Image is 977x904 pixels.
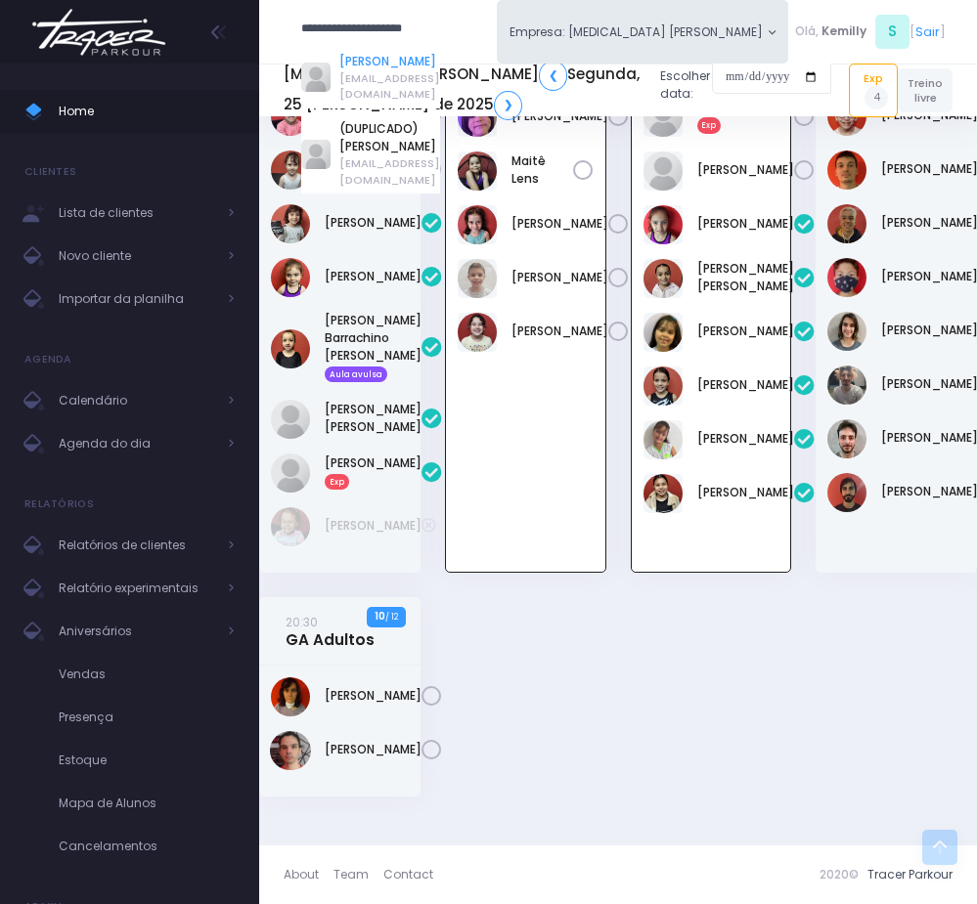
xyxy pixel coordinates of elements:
[271,677,310,716] img: Beatriz Valentim Perna
[644,259,683,298] img: Carolina Lima Trindade
[494,91,522,120] a: ❯
[458,151,497,191] img: Maitê Lens
[915,22,940,41] a: Sair
[339,120,440,155] a: (DUPLICADO) [PERSON_NAME]
[325,454,422,490] a: [PERSON_NAME]Exp
[325,517,422,535] a: [PERSON_NAME]
[644,151,683,191] img: Isadora Rocha de Campos
[271,329,310,368] img: Manuela Martins Barrachino Fontana
[827,473,866,512] img: Rodrigo Leite da Silva
[59,748,235,773] span: Estoque
[827,258,866,297] img: Gustavo Gaiot
[644,313,683,352] img: Marianne Damasceno
[644,474,683,513] img: Vitória schiavetto chatagnier
[697,260,794,295] a: [PERSON_NAME] [PERSON_NAME]
[385,611,398,623] small: / 12
[59,533,215,558] span: Relatórios de clientes
[865,86,888,109] span: 4
[59,200,215,226] span: Lista de clientes
[827,312,866,351] img: Paloma Botana
[270,731,311,770] img: Victor Serradilha de Aguiar
[898,68,953,112] a: Treino livre
[339,70,440,103] span: [EMAIL_ADDRESS][DOMAIN_NAME]
[24,340,72,379] h4: Agenda
[383,857,433,892] a: Contact
[271,151,310,190] img: Izzie de Souza Santiago Pinheiro
[59,619,215,644] span: Aniversários
[325,401,422,436] a: [PERSON_NAME] [PERSON_NAME]
[511,323,608,340] a: [PERSON_NAME]
[59,99,235,124] span: Home
[271,258,310,297] img: Laura Voccio
[849,64,898,116] a: Exp4
[59,388,215,413] span: Calendário
[24,485,94,524] h4: Relatórios
[697,323,794,340] a: [PERSON_NAME]
[511,215,608,233] a: [PERSON_NAME]
[284,61,645,119] h5: [MEDICAL_DATA] [PERSON_NAME] Segunda, 25 [PERSON_NAME] de 2025
[59,705,235,730] span: Presença
[697,484,794,501] a: [PERSON_NAME]
[539,61,567,90] a: ❮
[458,205,497,244] img: Manoela mafra
[59,286,215,312] span: Importar da planilha
[271,507,310,546] img: Malu Souza de Carvalho
[644,366,683,406] img: Marina Bravo Tavares de Lima
[697,376,794,394] a: [PERSON_NAME]
[375,609,385,624] strong: 10
[325,741,422,758] a: [PERSON_NAME]
[511,269,608,286] a: [PERSON_NAME]
[271,204,310,243] img: Beatriz Rocha Stein
[325,687,422,705] a: [PERSON_NAME]
[339,155,440,188] span: [EMAIL_ADDRESS][DOMAIN_NAME]
[59,791,235,816] span: Mapa de Alunos
[286,613,375,649] a: 20:30GA Adultos
[697,215,794,233] a: [PERSON_NAME]
[271,400,310,439] img: Maria Cecília Menezes Rodrigues
[339,53,440,70] a: [PERSON_NAME]
[325,366,387,382] span: Aula avulsa
[827,151,866,190] img: Felipe Freire
[875,15,910,49] span: S
[284,857,333,892] a: About
[644,420,683,459] img: Vittória Martins Ferreira
[644,205,683,244] img: BEATRIZ PIVATO
[284,55,831,125] div: Escolher data:
[458,313,497,352] img: Victoria Franco
[286,614,318,630] small: 20:30
[867,866,953,882] a: Tracer Parkour
[697,161,794,179] a: [PERSON_NAME]
[333,857,383,892] a: Team
[827,204,866,243] img: Guilherme D'Oswaldo
[325,214,422,232] a: [PERSON_NAME]
[59,243,215,269] span: Novo cliente
[458,259,497,298] img: Pedro Barsi
[827,419,866,458] img: Rafael Eiras Freitas
[822,22,866,40] span: Kemilly
[511,152,573,188] a: Maitê Lens
[59,431,215,456] span: Agenda do dia
[59,576,215,601] span: Relatório experimentais
[325,268,422,285] a: [PERSON_NAME]
[788,12,953,52] div: [ ]
[795,22,819,40] span: Olá,
[271,453,310,493] img: Rafaela Galera Ferracini
[697,430,794,448] a: [PERSON_NAME]
[24,152,76,192] h4: Clientes
[820,866,859,882] span: 2020©
[325,312,422,382] a: [PERSON_NAME] Barrachino [PERSON_NAME] Aula avulsa
[59,834,235,859] span: Cancelamentos
[827,366,866,405] img: Pedro Ferreirinho
[325,474,349,490] span: Exp
[59,662,235,687] span: Vendas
